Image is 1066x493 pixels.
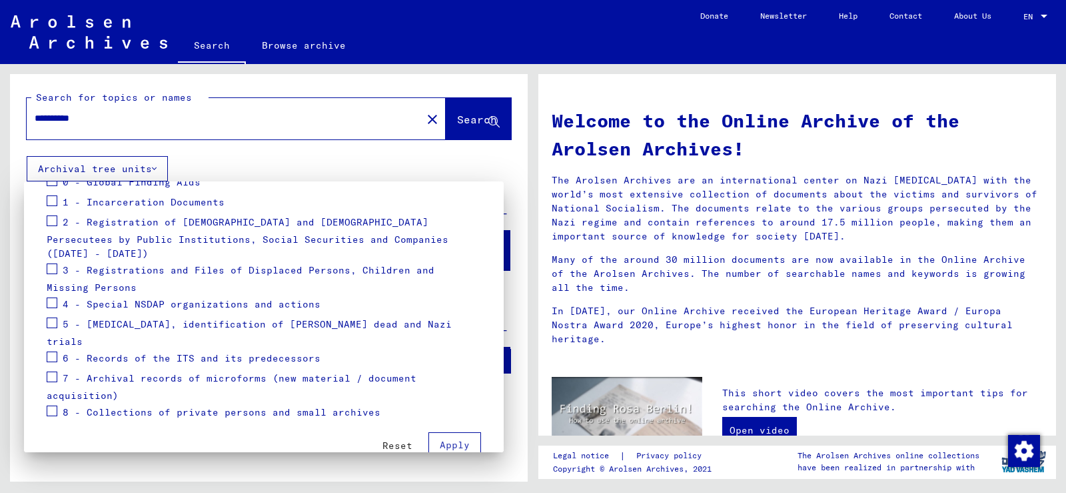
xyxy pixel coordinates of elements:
[63,196,225,208] span: 1 - Incarceration Documents
[63,352,320,364] span: 6 - Records of the ITS and its predecessors
[63,406,380,418] span: 8 - Collections of private persons and small archives
[47,264,434,294] span: 3 - Registrations and Files of Displaced Persons, Children and Missing Persons
[63,298,320,310] span: 4 - Special NSDAP organizations and actions
[382,440,412,452] span: Reset
[1008,435,1040,467] img: Change consent
[47,216,448,260] span: 2 - Registration of [DEMOGRAPHIC_DATA] and [DEMOGRAPHIC_DATA] Persecutees by Public Institutions,...
[428,432,481,458] button: Apply
[440,439,470,451] span: Apply
[63,176,201,188] span: 0 - Global Finding Aids
[47,318,452,348] span: 5 - [MEDICAL_DATA], identification of [PERSON_NAME] dead and Nazi trials
[372,434,423,458] button: Reset
[47,372,416,402] span: 7 - Archival records of microforms (new material / document acquisition)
